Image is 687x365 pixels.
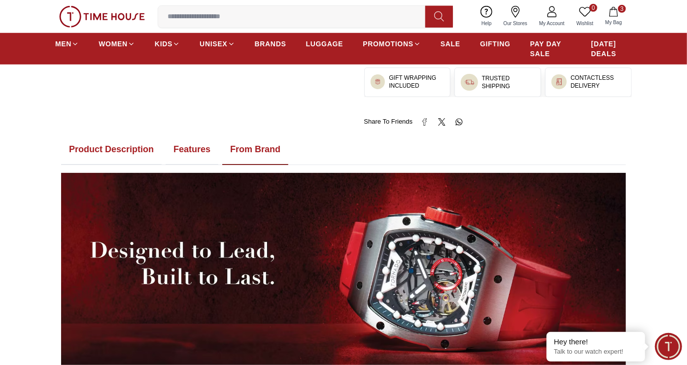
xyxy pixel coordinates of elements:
div: Chat Widget [655,333,682,360]
span: 3 [618,5,626,13]
span: Help [478,20,496,27]
a: MEN [55,35,79,53]
a: KIDS [155,35,180,53]
h3: CONTACTLESS DELIVERY [571,74,625,90]
button: 3My Bag [599,5,628,28]
span: My Account [535,20,569,27]
h3: GIFT WRAPPING INCLUDED [389,74,444,90]
span: PAY DAY SALE [530,39,572,59]
span: 0 [589,4,597,12]
a: GIFTING [480,35,511,53]
span: KIDS [155,39,172,49]
a: Help [476,4,498,29]
img: ... [465,78,474,87]
span: GIFTING [480,39,511,49]
img: ... [555,78,563,86]
span: PROMOTIONS [363,39,413,49]
button: Features [166,134,218,165]
a: [DATE] DEALS [591,35,632,63]
span: BRANDS [255,39,286,49]
a: SALE [441,35,460,53]
a: WOMEN [99,35,135,53]
a: BRANDS [255,35,286,53]
span: Our Stores [500,20,531,27]
a: Our Stores [498,4,533,29]
button: Product Description [61,134,162,165]
span: MEN [55,39,71,49]
span: UNISEX [200,39,227,49]
span: Share To Friends [364,117,413,127]
span: My Bag [601,19,626,26]
div: Hey there! [554,337,638,347]
h3: TRUSTED SHIPPING [482,74,535,90]
img: ... [375,78,381,85]
span: SALE [441,39,460,49]
p: Talk to our watch expert! [554,348,638,356]
a: UNISEX [200,35,235,53]
span: [DATE] DEALS [591,39,632,59]
a: LUGGAGE [306,35,343,53]
span: Wishlist [573,20,597,27]
a: 0Wishlist [571,4,599,29]
img: ... [59,6,145,28]
a: PROMOTIONS [363,35,421,53]
button: From Brand [222,134,288,165]
a: PAY DAY SALE [530,35,572,63]
span: LUGGAGE [306,39,343,49]
span: WOMEN [99,39,128,49]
